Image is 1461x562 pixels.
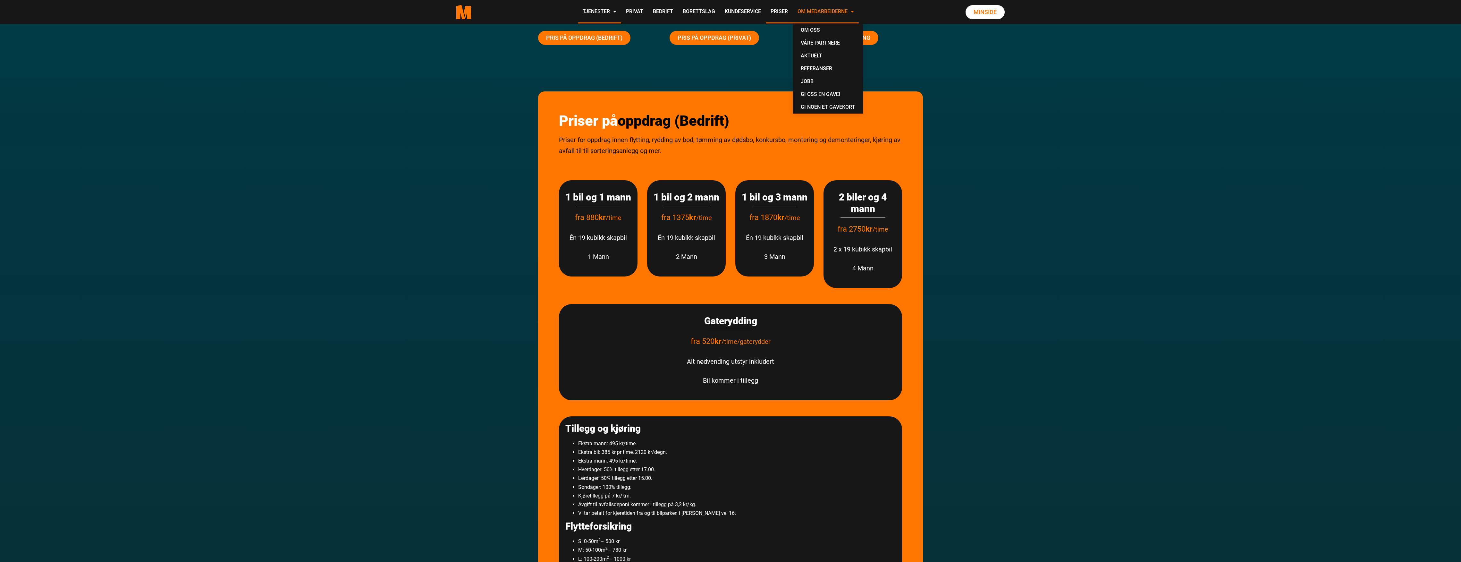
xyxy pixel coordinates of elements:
[689,213,696,222] strong: kr
[605,546,608,551] sup: 2
[654,232,719,243] p: Én 19 kubikk skapbil
[621,1,648,23] a: Privat
[830,192,896,215] h3: 2 biler og 4 mann
[670,31,759,45] a: Pris på oppdrag (Privat)
[873,226,888,233] span: /time
[565,192,631,203] h3: 1 bil og 1 mann
[578,1,621,23] a: Tjenester
[777,213,784,222] strong: kr
[578,491,896,500] li: Kjøretillegg på 7 kr/km.
[661,213,696,222] span: fra 1375
[565,251,631,262] p: 1 Mann
[565,423,896,434] p: Tillegg og kjøring
[838,225,873,234] span: fra 2750
[578,465,896,474] li: Hverdager: 50% tillegg etter 17.00.
[796,49,860,62] a: Aktuelt
[796,88,860,101] a: Gi oss en gave!
[565,375,896,386] p: Bil kommer i tillegg
[714,337,722,346] strong: kr
[796,62,860,75] a: Referanser
[830,263,896,274] p: 4 Mann
[742,192,807,203] h3: 1 bil og 3 mann
[830,244,896,255] p: 2 x 19 kubikk skapbil
[866,225,873,234] strong: kr
[578,509,896,517] li: Vi tar betalt for kjøretiden fra og til bilparken i [PERSON_NAME] vei 16.
[742,232,807,243] p: Én 19 kubikk skapbil
[742,251,807,262] p: 3 Mann
[578,500,896,509] li: Avgift til avfallsdeponi kommer i tillegg på 3,2 kr/kg.
[654,251,719,262] p: 2 Mann
[565,521,896,532] p: Flytteforsikring
[599,213,606,222] strong: kr
[578,456,896,465] li: Ekstra mann: 495 kr/time.
[565,315,896,327] h3: Gaterydding
[618,112,729,129] span: oppdrag (Bedrift)
[578,448,896,456] li: Ekstra bil: 385 kr pr time, 2120 kr/døgn.
[966,5,1005,19] a: Minside
[598,538,601,542] sup: 2
[565,356,896,367] p: Alt nødvending utstyr inkludert
[648,1,678,23] a: Bedrift
[578,439,896,448] li: Ekstra mann: 495 kr/time.
[578,474,896,482] li: Lørdager: 50% tillegg etter 15.00.
[793,1,859,23] a: Om Medarbeiderne
[575,213,606,222] span: fra 880
[691,337,722,346] span: fra 520
[784,214,800,222] span: /time
[538,31,630,45] a: Pris på oppdrag (Bedrift)
[678,1,720,23] a: Borettslag
[766,1,793,23] a: Priser
[696,214,712,222] span: /time
[606,214,621,222] span: /time
[578,483,896,491] li: Søndager: 100% tillegg.
[796,37,860,49] a: Våre partnere
[578,546,896,554] li: M: 50-100m – 780 kr
[654,192,719,203] h3: 1 bil og 2 mann
[578,537,896,546] li: S: 0-50m – 500 kr
[559,112,902,130] h2: Priser på
[796,101,860,114] a: Gi noen et gavekort
[722,338,771,345] span: /time/gaterydder
[607,555,609,560] sup: 2
[720,1,766,23] a: Kundeservice
[796,75,860,88] a: Jobb
[749,213,784,222] span: fra 1870
[559,136,900,155] span: Priser for oppdrag innen flytting, rydding av bod, tømming av dødsbo, konkursbo, montering og dem...
[796,24,860,37] a: Om oss
[565,232,631,243] p: Én 19 kubikk skapbil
